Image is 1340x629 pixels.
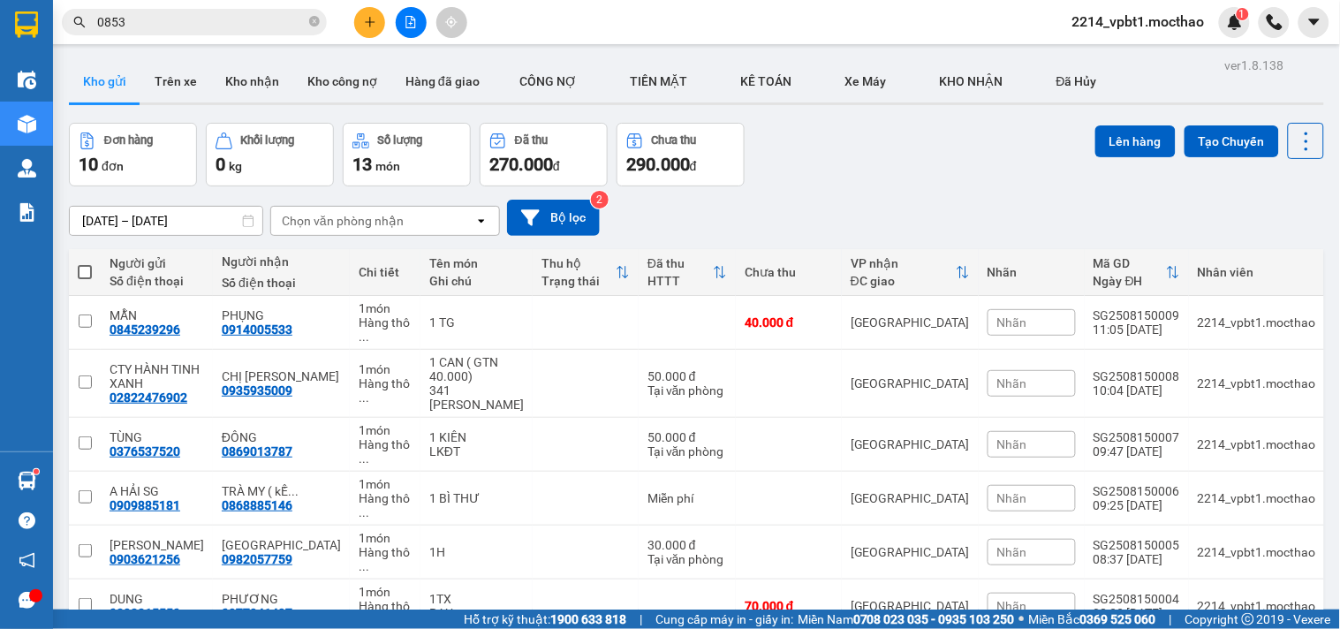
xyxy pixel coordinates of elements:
[104,134,153,147] div: Đơn hàng
[359,477,412,491] div: 1 món
[222,322,292,337] div: 0914005533
[798,610,1015,629] span: Miền Nam
[745,599,833,613] div: 70.000 đ
[655,610,793,629] span: Cung cấp máy in - giấy in:
[222,484,341,498] div: TRÀ MY ( kẾ TOÁN)
[222,254,341,269] div: Người nhận
[359,599,412,627] div: Hàng thông thường
[1298,7,1329,38] button: caret-down
[1094,430,1180,444] div: SG2508150007
[1227,14,1243,30] img: icon-new-feature
[1242,613,1254,625] span: copyright
[343,123,471,186] button: Số lượng13món
[1237,8,1249,20] sup: 1
[140,60,211,102] button: Trên xe
[359,451,369,466] span: ...
[375,159,400,173] span: món
[429,606,524,620] div: RAU
[222,552,292,566] div: 0982057759
[216,154,225,175] span: 0
[741,74,792,88] span: KẾ TOÁN
[647,430,727,444] div: 50.000 đ
[647,552,727,566] div: Tại văn phòng
[851,274,956,288] div: ĐC giao
[359,585,412,599] div: 1 món
[110,444,180,458] div: 0376537520
[851,315,970,330] div: [GEOGRAPHIC_DATA]
[550,612,626,626] strong: 1900 633 818
[997,599,1027,613] span: Nhãn
[222,430,341,444] div: ĐÔNG
[9,9,71,71] img: logo.jpg
[1198,315,1316,330] div: 2214_vpbt1.mocthao
[631,74,688,88] span: TIỀN MẶT
[359,301,412,315] div: 1 món
[1094,484,1180,498] div: SG2508150006
[647,491,727,505] div: Miễn phí
[845,74,887,88] span: Xe Máy
[533,249,639,296] th: Toggle SortBy
[19,592,35,609] span: message
[206,123,334,186] button: Khối lượng0kg
[474,214,488,228] svg: open
[282,212,404,230] div: Chọn văn phòng nhận
[1225,56,1284,75] div: ver 1.8.138
[541,256,616,270] div: Thu hộ
[9,95,122,154] li: VP PH [GEOGRAPHIC_DATA]
[429,274,524,288] div: Ghi chú
[429,491,524,505] div: 1 BÌ THƯ
[851,545,970,559] div: [GEOGRAPHIC_DATA]
[1094,498,1180,512] div: 09:25 [DATE]
[391,60,494,102] button: Hàng đã giao
[19,552,35,569] span: notification
[647,444,727,458] div: Tại văn phòng
[110,538,204,552] div: MINH THẢO
[309,14,320,31] span: close-circle
[997,491,1027,505] span: Nhãn
[18,115,36,133] img: warehouse-icon
[19,512,35,529] span: question-circle
[18,203,36,222] img: solution-icon
[222,276,341,290] div: Số điện thoại
[1198,376,1316,390] div: 2214_vpbt1.mocthao
[229,159,242,173] span: kg
[1029,610,1156,629] span: Miền Bắc
[1094,552,1180,566] div: 08:37 [DATE]
[359,390,369,405] span: ...
[34,469,39,474] sup: 1
[541,274,616,288] div: Trạng thái
[1170,610,1172,629] span: |
[464,610,626,629] span: Hỗ trợ kỹ thuật:
[647,538,727,552] div: 30.000 đ
[18,159,36,178] img: warehouse-icon
[73,16,86,28] span: search
[1094,592,1180,606] div: SG2508150004
[1094,444,1180,458] div: 09:47 [DATE]
[102,159,124,173] span: đơn
[429,315,524,330] div: 1 TG
[110,362,204,390] div: CTY HÀNH TINH XANH
[1094,369,1180,383] div: SG2508150008
[429,545,524,559] div: 1H
[690,159,697,173] span: đ
[1198,265,1316,279] div: Nhân viên
[1058,11,1219,33] span: 2214_vpbt1.mocthao
[842,249,979,296] th: Toggle SortBy
[640,610,642,629] span: |
[110,552,180,566] div: 0903621256
[520,74,578,88] span: CÔNG NỢ
[222,592,341,606] div: PHƯƠNG
[1198,437,1316,451] div: 2214_vpbt1.mocthao
[110,308,204,322] div: MẪN
[222,308,341,322] div: PHỤNG
[359,505,369,519] span: ...
[211,60,293,102] button: Kho nhận
[480,123,608,186] button: Đã thu270.000đ
[997,545,1027,559] span: Nhãn
[18,472,36,490] img: warehouse-icon
[359,423,412,437] div: 1 món
[988,265,1076,279] div: Nhãn
[110,274,204,288] div: Số điện thoại
[222,444,292,458] div: 0869013787
[396,7,427,38] button: file-add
